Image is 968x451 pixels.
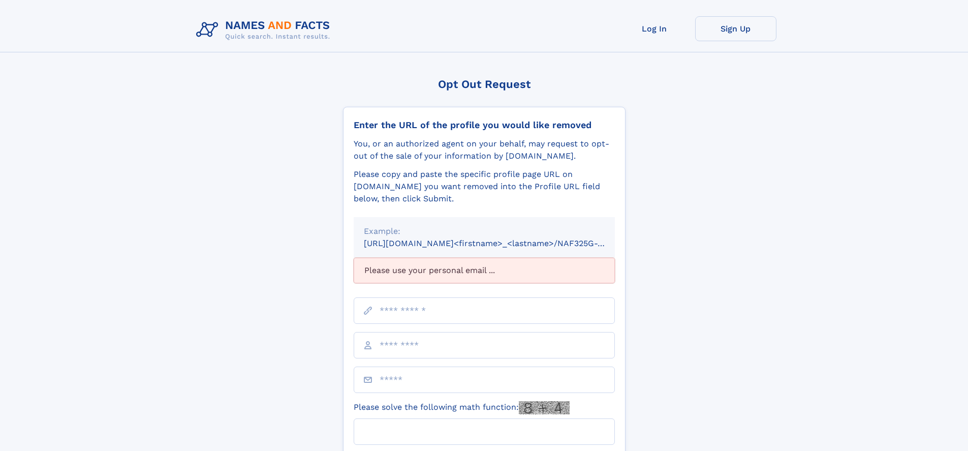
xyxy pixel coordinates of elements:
div: Opt Out Request [343,78,626,91]
img: Logo Names and Facts [192,16,338,44]
a: Log In [614,16,695,41]
div: Please use your personal email ... [354,258,615,283]
div: Please copy and paste the specific profile page URL on [DOMAIN_NAME] you want removed into the Pr... [354,168,615,205]
label: Please solve the following math function: [354,401,570,414]
small: [URL][DOMAIN_NAME]<firstname>_<lastname>/NAF325G-xxxxxxxx [364,238,634,248]
a: Sign Up [695,16,776,41]
div: You, or an authorized agent on your behalf, may request to opt-out of the sale of your informatio... [354,138,615,162]
div: Example: [364,225,605,237]
div: Enter the URL of the profile you would like removed [354,119,615,131]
